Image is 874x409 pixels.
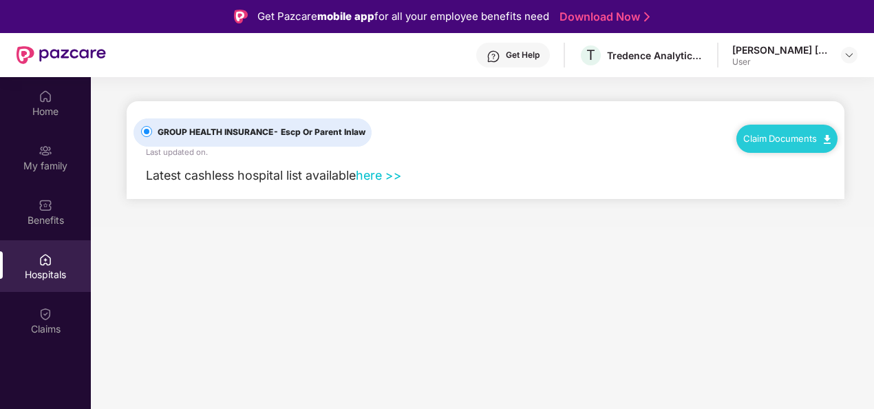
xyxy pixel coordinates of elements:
[39,307,52,321] img: svg+xml;base64,PHN2ZyBpZD0iQ2xhaW0iIHhtbG5zPSJodHRwOi8vd3d3LnczLm9yZy8yMDAwL3N2ZyIgd2lkdGg9IjIwIi...
[844,50,855,61] img: svg+xml;base64,PHN2ZyBpZD0iRHJvcGRvd24tMzJ4MzIiIHhtbG5zPSJodHRwOi8vd3d3LnczLm9yZy8yMDAwL3N2ZyIgd2...
[559,10,646,24] a: Download Now
[487,50,500,63] img: svg+xml;base64,PHN2ZyBpZD0iSGVscC0zMngzMiIgeG1sbnM9Imh0dHA6Ly93d3cudzMub3JnLzIwMDAvc3ZnIiB3aWR0aD...
[732,43,829,56] div: [PERSON_NAME] [PERSON_NAME]
[273,127,365,137] span: - Escp Or Parent Inlaw
[607,49,703,62] div: Tredence Analytics Solutions Private Limited
[644,10,650,24] img: Stroke
[356,168,402,182] a: here >>
[152,126,371,139] span: GROUP HEALTH INSURANCE
[234,10,248,23] img: Logo
[506,50,540,61] div: Get Help
[39,90,52,103] img: svg+xml;base64,PHN2ZyBpZD0iSG9tZSIgeG1sbnM9Imh0dHA6Ly93d3cudzMub3JnLzIwMDAvc3ZnIiB3aWR0aD0iMjAiIG...
[824,135,831,144] img: svg+xml;base64,PHN2ZyB4bWxucz0iaHR0cDovL3d3dy53My5vcmcvMjAwMC9zdmciIHdpZHRoPSIxMC40IiBoZWlnaHQ9Ij...
[586,47,595,63] span: T
[39,198,52,212] img: svg+xml;base64,PHN2ZyBpZD0iQmVuZWZpdHMiIHhtbG5zPSJodHRwOi8vd3d3LnczLm9yZy8yMDAwL3N2ZyIgd2lkdGg9Ij...
[257,8,549,25] div: Get Pazcare for all your employee benefits need
[146,147,208,159] div: Last updated on .
[17,46,106,64] img: New Pazcare Logo
[317,10,374,23] strong: mobile app
[743,133,831,144] a: Claim Documents
[732,56,829,67] div: User
[39,144,52,158] img: svg+xml;base64,PHN2ZyB3aWR0aD0iMjAiIGhlaWdodD0iMjAiIHZpZXdCb3g9IjAgMCAyMCAyMCIgZmlsbD0ibm9uZSIgeG...
[146,168,356,182] span: Latest cashless hospital list available
[39,253,52,266] img: svg+xml;base64,PHN2ZyBpZD0iSG9zcGl0YWxzIiB4bWxucz0iaHR0cDovL3d3dy53My5vcmcvMjAwMC9zdmciIHdpZHRoPS...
